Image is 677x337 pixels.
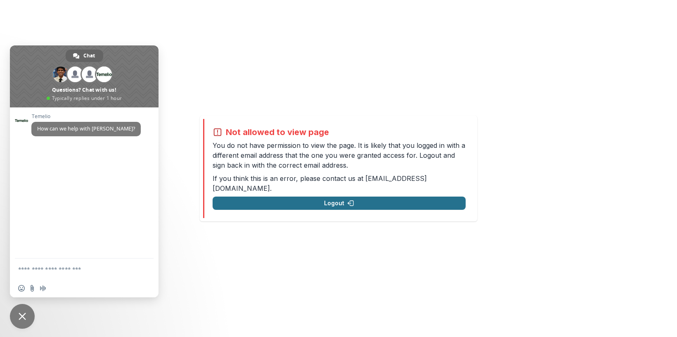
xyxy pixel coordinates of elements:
[18,259,134,279] textarea: Compose your message...
[213,173,466,193] p: If you think this is an error, please contact us at .
[37,125,135,132] span: How can we help with [PERSON_NAME]?
[29,285,36,292] span: Send a file
[40,285,46,292] span: Audio message
[10,304,35,329] a: Close chat
[83,50,95,62] span: Chat
[213,197,466,210] button: Logout
[31,114,141,119] span: Temelio
[18,285,25,292] span: Insert an emoji
[226,127,329,137] h2: Not allowed to view page
[213,140,466,170] p: You do not have permission to view the page. It is likely that you logged in with a different ema...
[66,50,103,62] a: Chat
